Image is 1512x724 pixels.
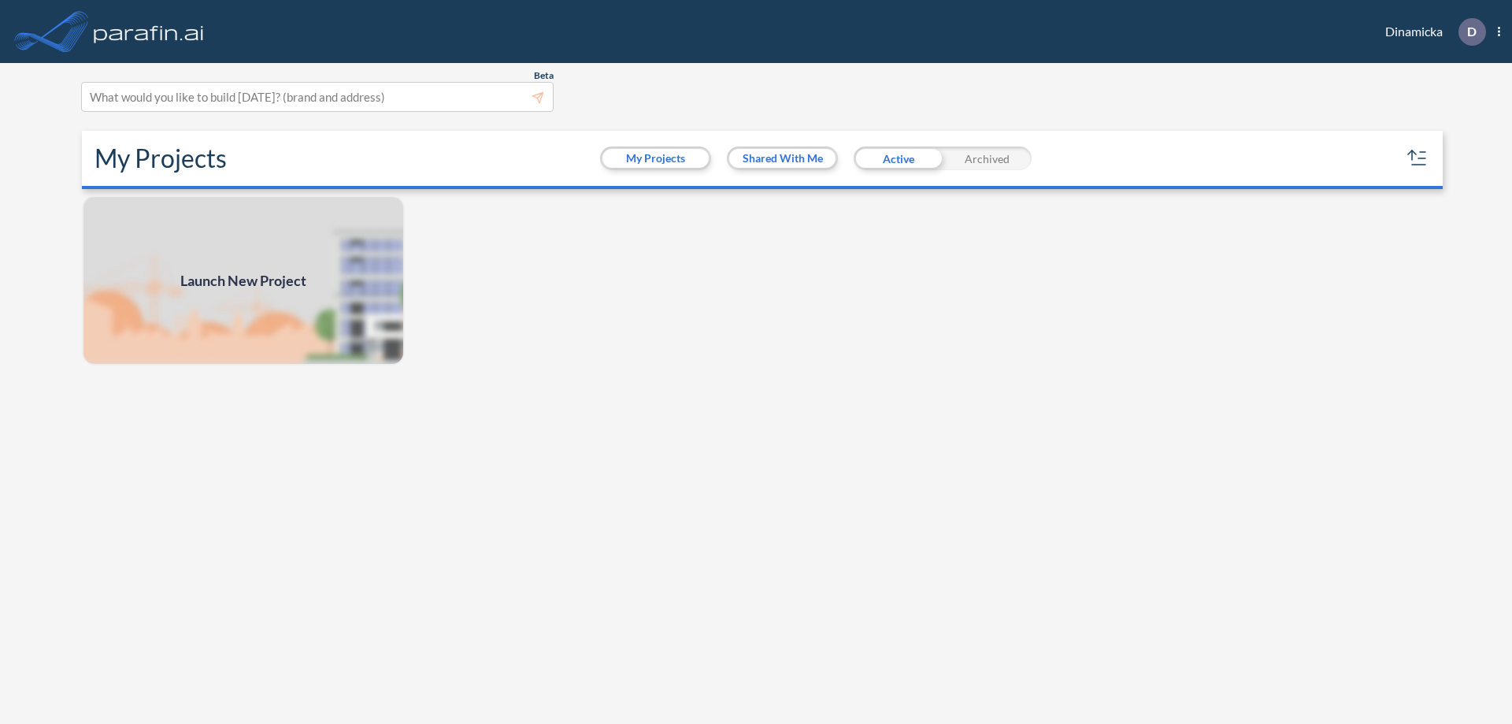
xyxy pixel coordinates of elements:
[180,270,306,291] span: Launch New Project
[729,149,836,168] button: Shared With Me
[82,195,405,366] a: Launch New Project
[943,147,1032,170] div: Archived
[91,16,207,47] img: logo
[1362,18,1500,46] div: Dinamicka
[602,149,709,168] button: My Projects
[94,143,227,173] h2: My Projects
[82,195,405,366] img: add
[534,69,554,82] span: Beta
[854,147,943,170] div: Active
[1467,24,1477,39] p: D
[1405,146,1430,171] button: sort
